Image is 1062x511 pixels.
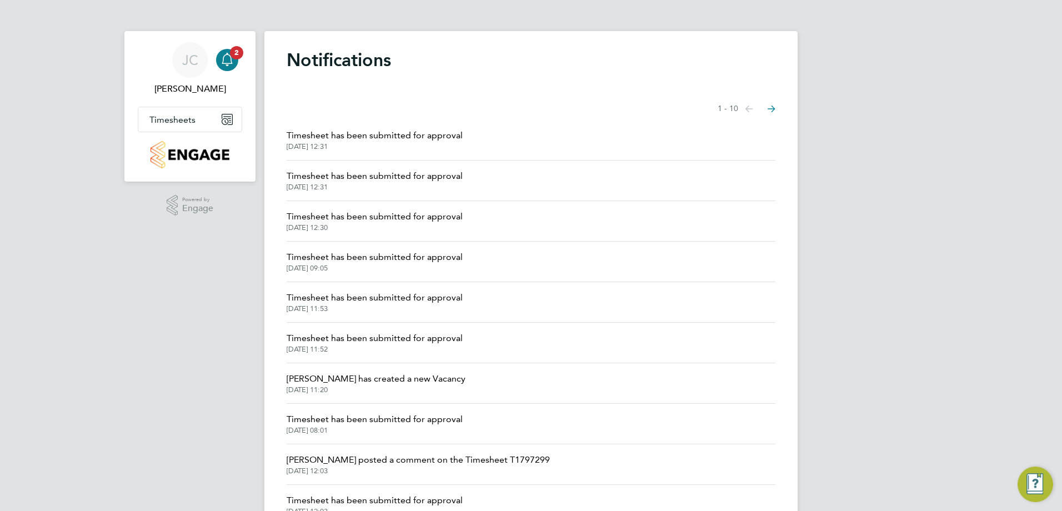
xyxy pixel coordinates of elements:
span: John Cousins [138,82,242,96]
img: countryside-properties-logo-retina.png [151,141,229,168]
span: Timesheets [149,114,196,125]
a: Timesheet has been submitted for approval[DATE] 11:52 [287,332,463,354]
span: [PERSON_NAME] posted a comment on the Timesheet T1797299 [287,453,550,467]
nav: Main navigation [124,31,256,182]
span: Timesheet has been submitted for approval [287,332,463,345]
span: Engage [182,204,213,213]
a: [PERSON_NAME] posted a comment on the Timesheet T1797299[DATE] 12:03 [287,453,550,475]
a: Timesheet has been submitted for approval[DATE] 12:31 [287,169,463,192]
a: Go to home page [138,141,242,168]
span: [DATE] 12:30 [287,223,463,232]
span: Timesheet has been submitted for approval [287,210,463,223]
button: Timesheets [138,107,242,132]
a: Timesheet has been submitted for approval[DATE] 08:01 [287,413,463,435]
span: [DATE] 12:31 [287,183,463,192]
span: [DATE] 11:20 [287,385,465,394]
span: 2 [230,46,243,59]
a: Timesheet has been submitted for approval[DATE] 12:31 [287,129,463,151]
a: Powered byEngage [167,195,214,216]
span: Timesheet has been submitted for approval [287,413,463,426]
span: Timesheet has been submitted for approval [287,129,463,142]
a: [PERSON_NAME] has created a new Vacancy[DATE] 11:20 [287,372,465,394]
button: Engage Resource Center [1018,467,1053,502]
h1: Notifications [287,49,775,71]
span: Timesheet has been submitted for approval [287,494,463,507]
span: [DATE] 12:31 [287,142,463,151]
a: 2 [216,42,238,78]
span: [DATE] 11:52 [287,345,463,354]
span: [DATE] 12:03 [287,467,550,475]
a: Timesheet has been submitted for approval[DATE] 09:05 [287,251,463,273]
a: Timesheet has been submitted for approval[DATE] 12:30 [287,210,463,232]
span: 1 - 10 [718,103,738,114]
a: Timesheet has been submitted for approval[DATE] 11:53 [287,291,463,313]
span: [DATE] 08:01 [287,426,463,435]
span: Timesheet has been submitted for approval [287,251,463,264]
span: [PERSON_NAME] has created a new Vacancy [287,372,465,385]
a: JC[PERSON_NAME] [138,42,242,96]
span: Powered by [182,195,213,204]
span: JC [182,53,198,67]
span: Timesheet has been submitted for approval [287,169,463,183]
span: Timesheet has been submitted for approval [287,291,463,304]
nav: Select page of notifications list [718,98,775,120]
span: [DATE] 11:53 [287,304,463,313]
span: [DATE] 09:05 [287,264,463,273]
